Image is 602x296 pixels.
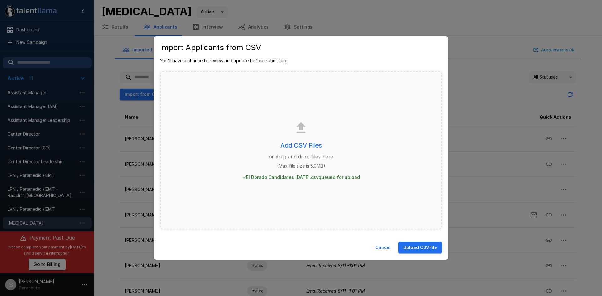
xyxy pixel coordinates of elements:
[373,242,393,253] button: Cancel
[242,174,360,180] p: ✓ El Dorado Candidates [DATE].csv queued for upload
[269,153,333,160] p: or drag and drop files here
[398,242,442,253] button: Upload CSVFile
[160,58,442,64] p: You'll have a chance to review and update before submitting
[280,140,322,150] h6: Add CSV Files
[160,43,261,53] h5: Import Applicants from CSV
[277,163,325,169] p: (Max file size is 5.0MB)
